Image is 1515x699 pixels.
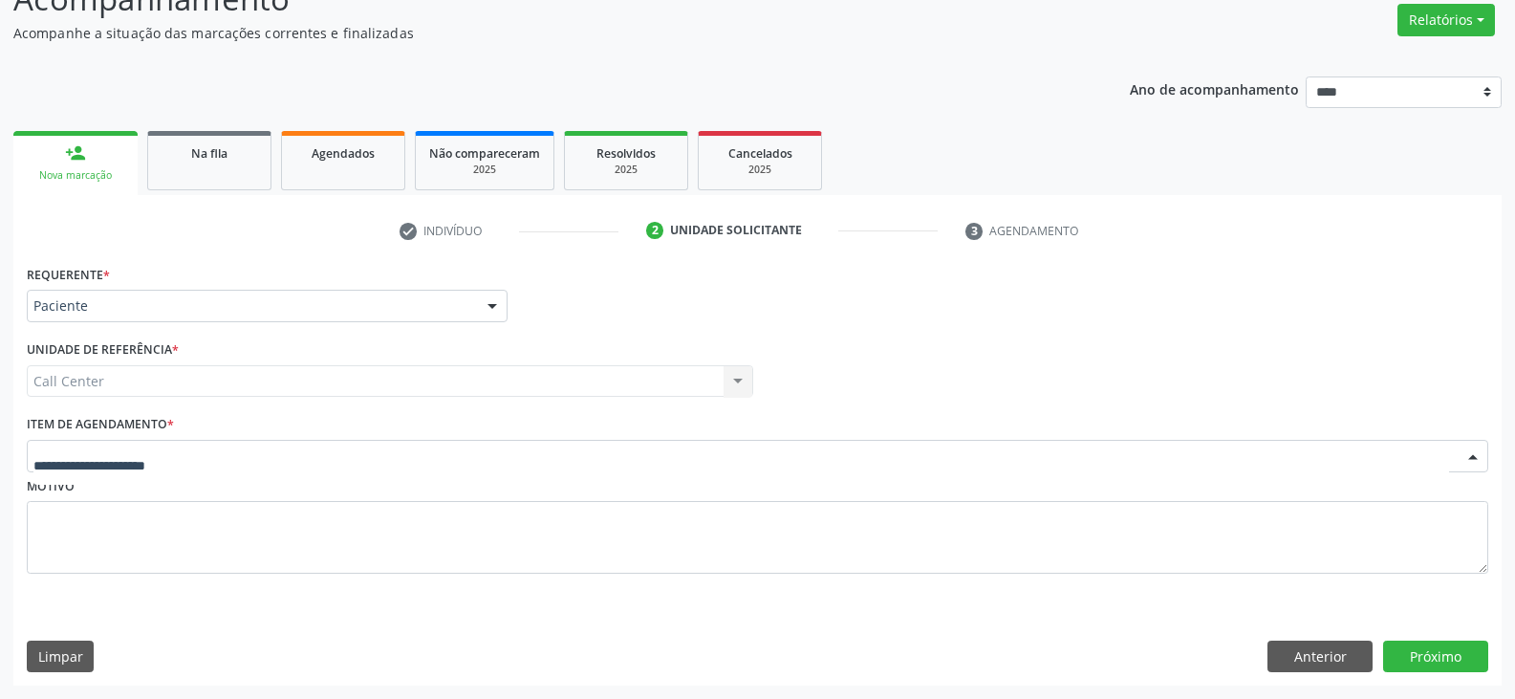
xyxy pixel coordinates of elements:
[65,142,86,164] div: person_add
[429,145,540,162] span: Não compareceram
[27,472,75,502] label: Motivo
[596,145,656,162] span: Resolvidos
[728,145,792,162] span: Cancelados
[1397,4,1495,36] button: Relatórios
[1267,641,1373,673] button: Anterior
[27,641,94,673] button: Limpar
[1130,76,1299,100] p: Ano de acompanhamento
[312,145,375,162] span: Agendados
[1383,641,1488,673] button: Próximo
[13,23,1055,43] p: Acompanhe a situação das marcações correntes e finalizadas
[191,145,227,162] span: Na fila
